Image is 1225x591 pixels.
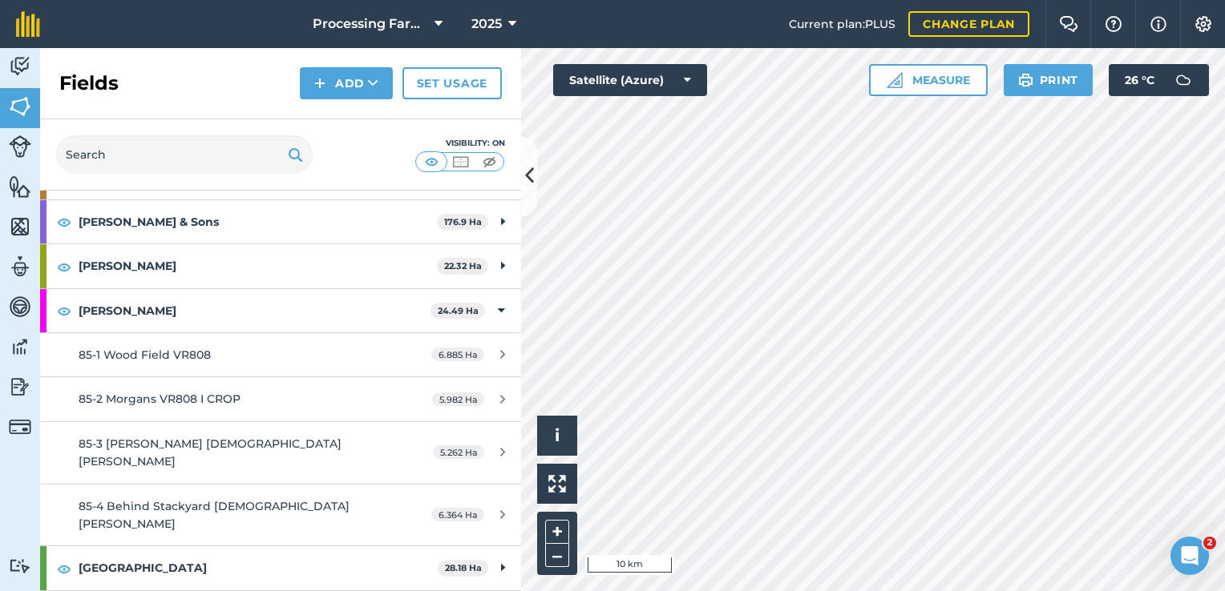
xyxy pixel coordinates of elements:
span: Current plan : PLUS [789,15,896,33]
span: 2025 [471,14,502,34]
img: svg+xml;base64,PD94bWwgdmVyc2lvbj0iMS4wIiBlbmNvZGluZz0idXRmLTgiPz4KPCEtLSBHZW5lcmF0b3I6IEFkb2JlIE... [9,295,31,319]
span: 5.982 Ha [432,392,484,406]
button: i [537,416,577,456]
img: svg+xml;base64,PHN2ZyB4bWxucz0iaHR0cDovL3d3dy53My5vcmcvMjAwMC9zdmciIHdpZHRoPSIxNCIgaGVpZ2h0PSIyNC... [314,74,325,93]
img: svg+xml;base64,PD94bWwgdmVyc2lvbj0iMS4wIiBlbmNvZGluZz0idXRmLTgiPz4KPCEtLSBHZW5lcmF0b3I6IEFkb2JlIE... [9,255,31,279]
img: svg+xml;base64,PHN2ZyB4bWxucz0iaHR0cDovL3d3dy53My5vcmcvMjAwMC9zdmciIHdpZHRoPSI1NiIgaGVpZ2h0PSI2MC... [9,94,31,119]
img: svg+xml;base64,PHN2ZyB4bWxucz0iaHR0cDovL3d3dy53My5vcmcvMjAwMC9zdmciIHdpZHRoPSI1NiIgaGVpZ2h0PSI2MC... [9,215,31,239]
img: Ruler icon [887,72,903,88]
a: 85-3 [PERSON_NAME] [DEMOGRAPHIC_DATA] [PERSON_NAME]5.262 Ha [40,422,521,484]
strong: [GEOGRAPHIC_DATA] [79,546,438,589]
img: svg+xml;base64,PHN2ZyB4bWxucz0iaHR0cDovL3d3dy53My5vcmcvMjAwMC9zdmciIHdpZHRoPSI1MCIgaGVpZ2h0PSI0MC... [422,154,442,170]
img: svg+xml;base64,PD94bWwgdmVyc2lvbj0iMS4wIiBlbmNvZGluZz0idXRmLTgiPz4KPCEtLSBHZW5lcmF0b3I6IEFkb2JlIE... [1167,64,1199,96]
a: Change plan [908,11,1029,37]
span: 26 ° C [1125,64,1154,96]
img: fieldmargin Logo [16,11,40,37]
button: – [545,544,569,567]
strong: [PERSON_NAME] [79,289,431,332]
span: 85-2 Morgans VR808 I CROP [79,392,241,406]
div: [GEOGRAPHIC_DATA]28.18 Ha [40,546,521,589]
span: 6.364 Ha [431,508,484,521]
strong: [PERSON_NAME] [79,244,437,287]
span: Processing Farms [313,14,428,34]
span: 85-3 [PERSON_NAME] [DEMOGRAPHIC_DATA] [PERSON_NAME] [79,436,342,468]
a: Set usage [402,67,502,99]
button: Print [1004,64,1094,96]
a: 85-2 Morgans VR808 I CROP5.982 Ha [40,377,521,420]
button: Satellite (Azure) [553,64,707,96]
div: [PERSON_NAME]22.32 Ha [40,244,521,287]
img: svg+xml;base64,PHN2ZyB4bWxucz0iaHR0cDovL3d3dy53My5vcmcvMjAwMC9zdmciIHdpZHRoPSI1MCIgaGVpZ2h0PSI0MC... [479,154,499,170]
img: svg+xml;base64,PHN2ZyB4bWxucz0iaHR0cDovL3d3dy53My5vcmcvMjAwMC9zdmciIHdpZHRoPSIxOCIgaGVpZ2h0PSIyNC... [57,301,71,320]
strong: 176.9 Ha [444,216,482,227]
span: 6.885 Ha [431,348,484,361]
img: Four arrows, one pointing top left, one top right, one bottom right and the last bottom left [548,475,566,492]
img: svg+xml;base64,PHN2ZyB4bWxucz0iaHR0cDovL3d3dy53My5vcmcvMjAwMC9zdmciIHdpZHRoPSIxOSIgaGVpZ2h0PSIyNC... [1018,70,1033,90]
img: A cog icon [1194,16,1213,32]
img: svg+xml;base64,PD94bWwgdmVyc2lvbj0iMS4wIiBlbmNvZGluZz0idXRmLTgiPz4KPCEtLSBHZW5lcmF0b3I6IEFkb2JlIE... [9,54,31,78]
strong: 24.49 Ha [438,305,479,316]
img: Two speech bubbles overlapping with the left bubble in the forefront [1059,16,1078,32]
img: svg+xml;base64,PHN2ZyB4bWxucz0iaHR0cDovL3d3dy53My5vcmcvMjAwMC9zdmciIHdpZHRoPSIxOCIgaGVpZ2h0PSIyNC... [57,559,71,578]
img: svg+xml;base64,PHN2ZyB4bWxucz0iaHR0cDovL3d3dy53My5vcmcvMjAwMC9zdmciIHdpZHRoPSI1MCIgaGVpZ2h0PSI0MC... [451,154,471,170]
span: 5.262 Ha [433,445,484,459]
div: [PERSON_NAME]24.49 Ha [40,289,521,332]
img: svg+xml;base64,PD94bWwgdmVyc2lvbj0iMS4wIiBlbmNvZGluZz0idXRmLTgiPz4KPCEtLSBHZW5lcmF0b3I6IEFkb2JlIE... [9,135,31,158]
strong: 22.32 Ha [444,260,482,271]
img: svg+xml;base64,PD94bWwgdmVyc2lvbj0iMS4wIiBlbmNvZGluZz0idXRmLTgiPz4KPCEtLSBHZW5lcmF0b3I6IEFkb2JlIE... [9,375,31,399]
button: 26 °C [1109,64,1209,96]
a: 85-4 Behind Stackyard [DEMOGRAPHIC_DATA] [PERSON_NAME]6.364 Ha [40,484,521,546]
div: [PERSON_NAME] & Sons176.9 Ha [40,200,521,243]
span: i [555,425,560,445]
img: svg+xml;base64,PHN2ZyB4bWxucz0iaHR0cDovL3d3dy53My5vcmcvMjAwMC9zdmciIHdpZHRoPSI1NiIgaGVpZ2h0PSI2MC... [9,175,31,199]
h2: Fields [59,70,119,96]
img: svg+xml;base64,PHN2ZyB4bWxucz0iaHR0cDovL3d3dy53My5vcmcvMjAwMC9zdmciIHdpZHRoPSIxOCIgaGVpZ2h0PSIyNC... [57,257,71,276]
img: svg+xml;base64,PD94bWwgdmVyc2lvbj0iMS4wIiBlbmNvZGluZz0idXRmLTgiPz4KPCEtLSBHZW5lcmF0b3I6IEFkb2JlIE... [9,558,31,573]
img: A question mark icon [1104,16,1123,32]
span: 85-4 Behind Stackyard [DEMOGRAPHIC_DATA] [PERSON_NAME] [79,499,350,531]
img: svg+xml;base64,PHN2ZyB4bWxucz0iaHR0cDovL3d3dy53My5vcmcvMjAwMC9zdmciIHdpZHRoPSIxOCIgaGVpZ2h0PSIyNC... [57,212,71,231]
img: svg+xml;base64,PHN2ZyB4bWxucz0iaHR0cDovL3d3dy53My5vcmcvMjAwMC9zdmciIHdpZHRoPSIxOSIgaGVpZ2h0PSIyNC... [288,145,303,164]
span: 2 [1203,537,1216,549]
input: Search [56,135,313,174]
div: Visibility: On [415,137,505,150]
img: svg+xml;base64,PD94bWwgdmVyc2lvbj0iMS4wIiBlbmNvZGluZz0idXRmLTgiPz4KPCEtLSBHZW5lcmF0b3I6IEFkb2JlIE... [9,416,31,438]
strong: [PERSON_NAME] & Sons [79,200,437,243]
button: + [545,520,569,544]
strong: 28.18 Ha [445,562,482,573]
img: svg+xml;base64,PHN2ZyB4bWxucz0iaHR0cDovL3d3dy53My5vcmcvMjAwMC9zdmciIHdpZHRoPSIxNyIgaGVpZ2h0PSIxNy... [1150,14,1166,34]
button: Measure [869,64,988,96]
iframe: Intercom live chat [1170,537,1209,575]
span: 85-1 Wood Field VR808 [79,348,211,362]
img: svg+xml;base64,PD94bWwgdmVyc2lvbj0iMS4wIiBlbmNvZGluZz0idXRmLTgiPz4KPCEtLSBHZW5lcmF0b3I6IEFkb2JlIE... [9,335,31,359]
a: 85-1 Wood Field VR8086.885 Ha [40,333,521,376]
button: Add [300,67,393,99]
